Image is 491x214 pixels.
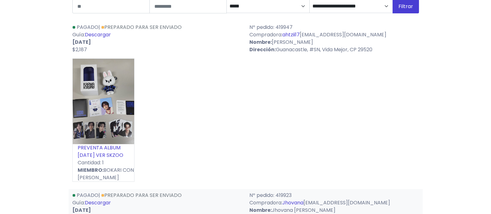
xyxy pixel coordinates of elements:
[249,31,419,39] p: Compradora: [EMAIL_ADDRESS][DOMAIN_NAME]
[85,199,111,206] a: Descargar
[85,31,111,38] a: Descargar
[282,199,303,206] a: Jhovana
[73,166,134,181] p: BOKARI CON [PERSON_NAME]
[249,46,419,53] p: Guanacastle, #SN, Vida Mejor, CP 29520
[72,39,242,46] p: [DATE]
[72,207,242,214] p: [DATE]
[249,39,419,46] p: [PERSON_NAME]
[249,199,419,207] p: Compradora: [EMAIL_ADDRESS][DOMAIN_NAME]
[101,24,182,31] a: Preparado para ser enviado
[249,46,276,53] strong: Dirección:
[77,192,98,199] span: Pagado
[72,46,87,53] span: $2,187
[78,166,103,174] strong: MIEMBRO:
[77,24,98,31] span: Pagado
[101,192,182,199] a: Preparado para ser enviado
[73,159,134,166] p: Cantidad: 1
[249,39,272,46] strong: Nombre:
[282,31,300,38] a: ahtzii17
[78,144,123,159] a: PREVENTA ALBUM [DATE] VER SKZOO
[249,24,419,31] p: Nº pedido: 419947
[249,192,419,199] p: Nº pedido: 419923
[249,207,419,214] p: Jhovana [PERSON_NAME]
[249,207,272,214] strong: Nombre:
[69,24,246,53] div: | Guía:
[73,59,134,144] img: small_1756942530281.jpeg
